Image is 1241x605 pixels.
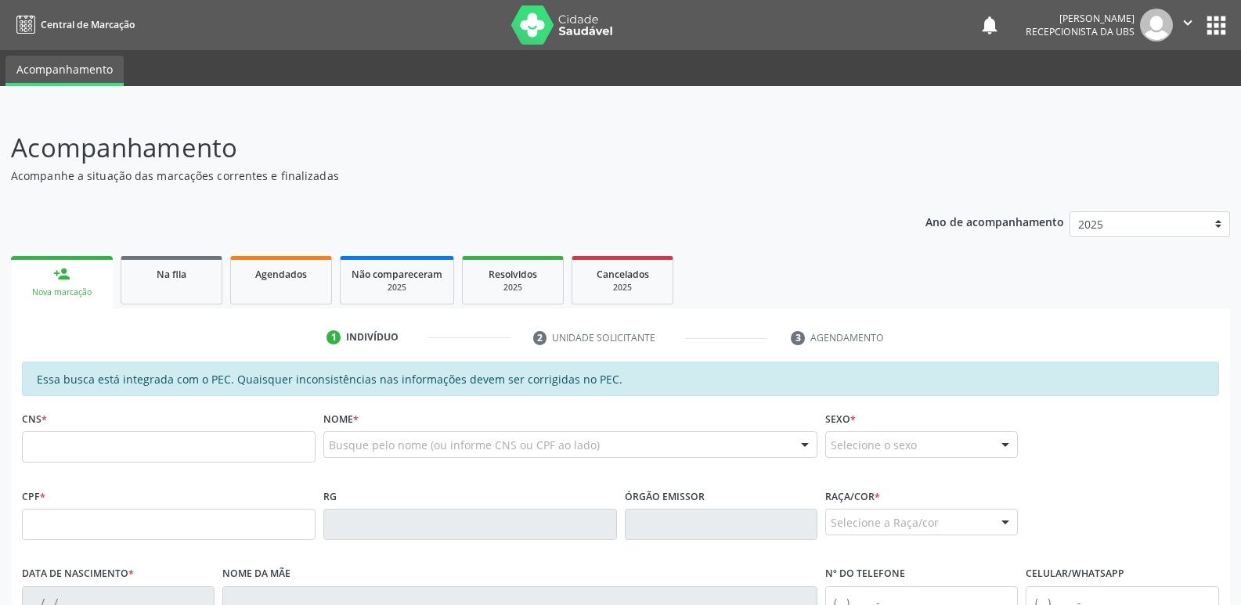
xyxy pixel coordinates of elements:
label: CNS [22,407,47,431]
div: 1 [326,330,341,344]
span: Selecione a Raça/cor [831,514,939,531]
span: Não compareceram [352,268,442,281]
span: Resolvidos [489,268,537,281]
img: img [1140,9,1173,41]
span: Central de Marcação [41,18,135,31]
i:  [1179,14,1196,31]
span: Recepcionista da UBS [1026,25,1135,38]
div: 2025 [583,282,662,293]
span: Agendados [255,268,307,281]
span: Busque pelo nome (ou informe CNS ou CPF ao lado) [329,437,600,453]
label: CPF [22,484,45,509]
div: Essa busca está integrada com o PEC. Quaisquer inconsistências nas informações devem ser corrigid... [22,362,1219,396]
p: Acompanhamento [11,128,864,167]
button:  [1173,9,1203,41]
button: notifications [979,14,1001,36]
p: Ano de acompanhamento [925,211,1064,231]
p: Acompanhe a situação das marcações correntes e finalizadas [11,167,864,184]
label: Sexo [825,407,856,431]
div: 2025 [352,282,442,293]
button: apps [1203,12,1230,39]
span: Cancelados [597,268,649,281]
label: Nome da mãe [222,562,290,586]
label: Raça/cor [825,484,880,509]
div: Indivíduo [346,330,399,344]
label: Órgão emissor [625,484,705,509]
div: person_add [53,265,70,283]
a: Central de Marcação [11,12,135,38]
div: Nova marcação [22,286,102,298]
label: Nome [323,407,359,431]
label: Nº do Telefone [825,562,905,586]
span: Selecione o sexo [831,437,917,453]
a: Acompanhamento [5,56,124,86]
div: [PERSON_NAME] [1026,12,1135,25]
label: Data de nascimento [22,562,134,586]
div: 2025 [474,282,552,293]
label: Celular/WhatsApp [1026,562,1124,586]
label: RG [323,484,337,509]
span: Na fila [157,268,186,281]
